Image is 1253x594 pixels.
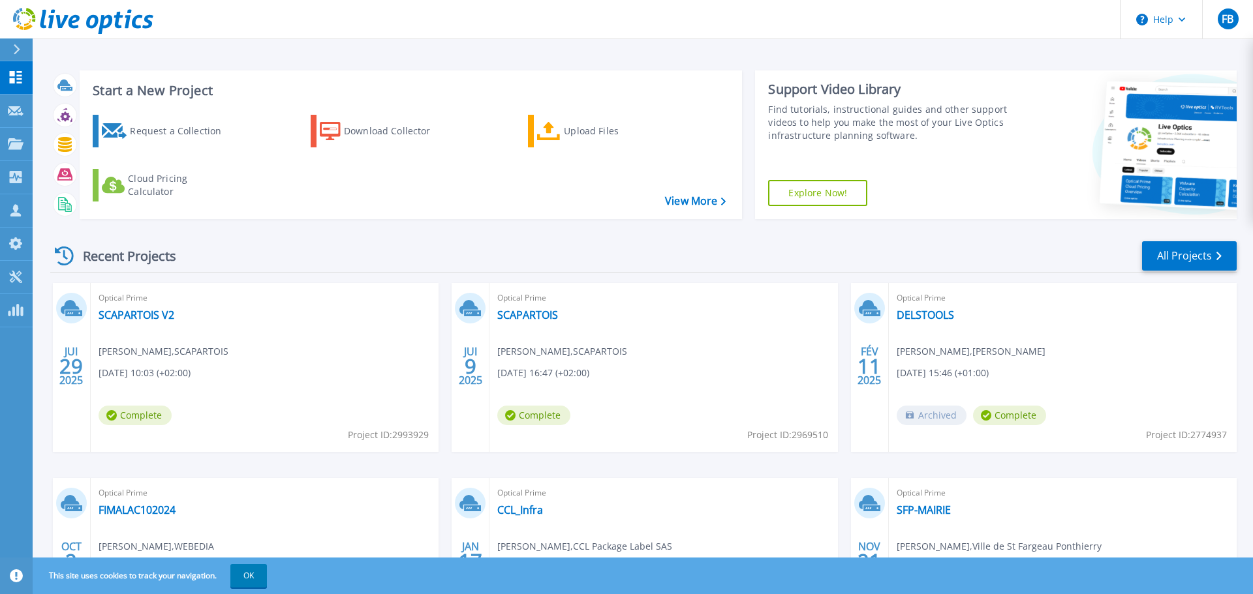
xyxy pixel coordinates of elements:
div: JUI 2025 [458,342,483,390]
div: Request a Collection [130,118,234,144]
a: SFP-MAIRIE [897,503,951,516]
div: Upload Files [564,118,668,144]
div: Support Video Library [768,81,1013,98]
div: JAN 2024 [458,537,483,585]
span: 2 [65,556,77,567]
a: SCAPARTOIS [497,308,558,321]
span: [PERSON_NAME] , [PERSON_NAME] [897,344,1045,359]
a: Explore Now! [768,180,867,206]
span: [PERSON_NAME] , SCAPARTOIS [99,344,228,359]
span: Optical Prime [497,291,829,305]
span: [PERSON_NAME] , Ville de St Fargeau Ponthierry [897,539,1102,554]
span: 11 [858,361,881,372]
div: Recent Projects [50,240,194,272]
div: Download Collector [344,118,448,144]
div: OCT 2024 [59,537,84,585]
span: FB [1222,14,1233,24]
span: 9 [465,361,476,372]
a: Download Collector [311,115,456,147]
a: Cloud Pricing Calculator [93,169,238,201]
a: Request a Collection [93,115,238,147]
a: CCL_Infra [497,503,543,516]
span: Complete [497,406,570,425]
a: DELSTOOLS [897,308,954,321]
div: Cloud Pricing Calculator [128,172,232,198]
div: FÉV 2025 [857,342,882,390]
span: Project ID: 2993929 [348,428,429,442]
span: 21 [858,556,881,567]
span: [PERSON_NAME] , CCL Package Label SAS [497,539,672,554]
span: Optical Prime [897,486,1229,500]
a: SCAPARTOIS V2 [99,308,174,321]
span: [PERSON_NAME] , WEBEDIA [99,539,214,554]
div: JUI 2025 [59,342,84,390]
button: OK [230,564,267,587]
a: FIMALAC102024 [99,503,176,516]
a: All Projects [1142,241,1237,271]
span: Optical Prime [99,486,431,500]
span: Project ID: 2774937 [1146,428,1227,442]
span: Optical Prime [897,291,1229,305]
span: 29 [59,361,83,372]
span: Complete [99,406,172,425]
h3: Start a New Project [93,83,726,98]
a: Upload Files [528,115,673,147]
span: This site uses cookies to track your navigation. [36,564,267,587]
span: [DATE] 15:46 (+01:00) [897,366,989,380]
span: [PERSON_NAME] , SCAPARTOIS [497,344,627,359]
span: Project ID: 2969510 [747,428,828,442]
a: View More [665,195,726,207]
div: NOV 2023 [857,537,882,585]
span: Archived [897,406,967,425]
span: [DATE] 16:47 (+02:00) [497,366,589,380]
span: Complete [973,406,1046,425]
div: Find tutorials, instructional guides and other support videos to help you make the most of your L... [768,103,1013,142]
span: Optical Prime [497,486,829,500]
span: 17 [459,556,482,567]
span: [DATE] 10:03 (+02:00) [99,366,191,380]
span: Optical Prime [99,291,431,305]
